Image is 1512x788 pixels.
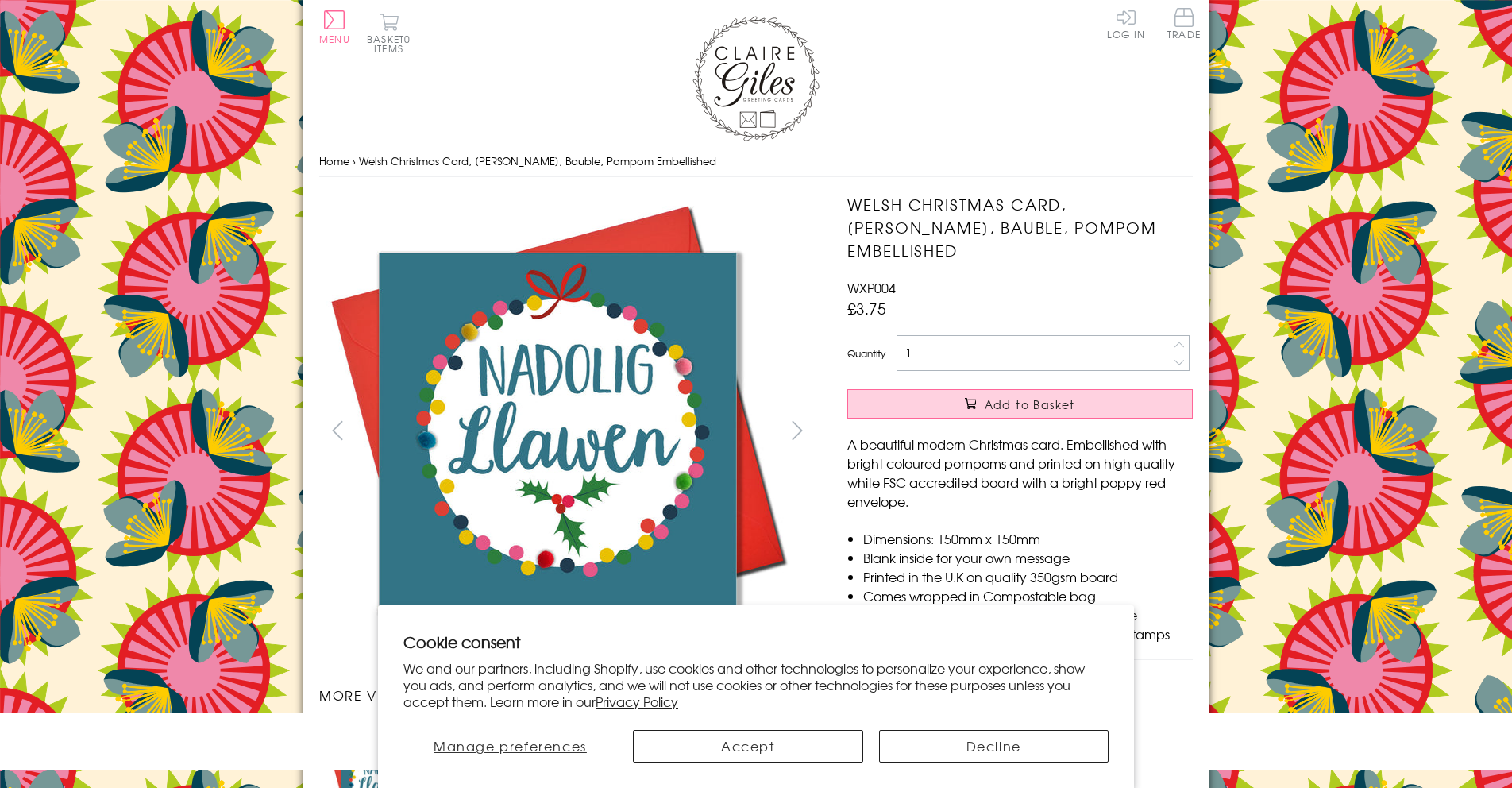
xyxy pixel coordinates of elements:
span: £3.75 [847,297,886,319]
li: Blank inside for your own message [863,548,1193,567]
img: Claire Giles Greetings Cards [692,16,820,141]
a: Trade [1167,8,1201,42]
button: Menu [319,10,350,44]
span: › [353,153,356,168]
nav: breadcrumbs [319,145,1193,178]
span: Welsh Christmas Card, [PERSON_NAME], Bauble, Pompom Embellished [359,153,716,168]
h3: More views [319,686,816,705]
span: Menu [319,32,350,46]
button: Manage preferences [403,730,617,763]
h1: Welsh Christmas Card, [PERSON_NAME], Bauble, Pompom Embellished [847,193,1193,261]
span: Manage preferences [434,736,587,755]
span: WXP004 [847,278,896,297]
button: prev [319,412,355,448]
a: Privacy Policy [596,692,678,711]
button: Accept [633,730,863,763]
button: Basket0 items [367,13,411,53]
span: Trade [1167,8,1201,39]
li: Printed in the U.K on quality 350gsm board [863,567,1193,586]
button: Decline [879,730,1109,763]
p: We and our partners, including Shopify, use cookies and other technologies to personalize your ex... [403,660,1109,709]
img: Welsh Christmas Card, Nadolig Llawen, Bauble, Pompom Embellished [319,193,796,670]
li: Comes wrapped in Compostable bag [863,586,1193,605]
a: Home [319,153,349,168]
span: 0 items [374,32,411,56]
h2: Cookie consent [403,631,1109,653]
p: A beautiful modern Christmas card. Embellished with bright coloured pompoms and printed on high q... [847,435,1193,511]
label: Quantity [847,346,885,361]
img: Welsh Christmas Card, Nadolig Llawen, Bauble, Pompom Embellished [816,193,1292,670]
li: Dimensions: 150mm x 150mm [863,529,1193,548]
button: next [780,412,816,448]
button: Add to Basket [847,389,1193,419]
span: Add to Basket [985,396,1075,412]
a: Log In [1107,8,1145,39]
